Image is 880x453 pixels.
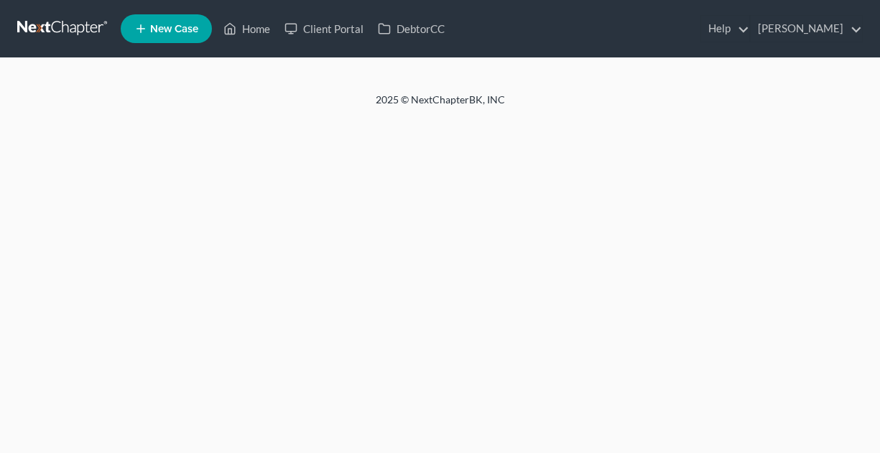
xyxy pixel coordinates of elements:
new-legal-case-button: New Case [121,14,212,43]
div: 2025 © NextChapterBK, INC [31,93,850,118]
a: DebtorCC [371,16,452,42]
a: [PERSON_NAME] [751,16,862,42]
a: Client Portal [277,16,371,42]
a: Help [701,16,749,42]
a: Home [216,16,277,42]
